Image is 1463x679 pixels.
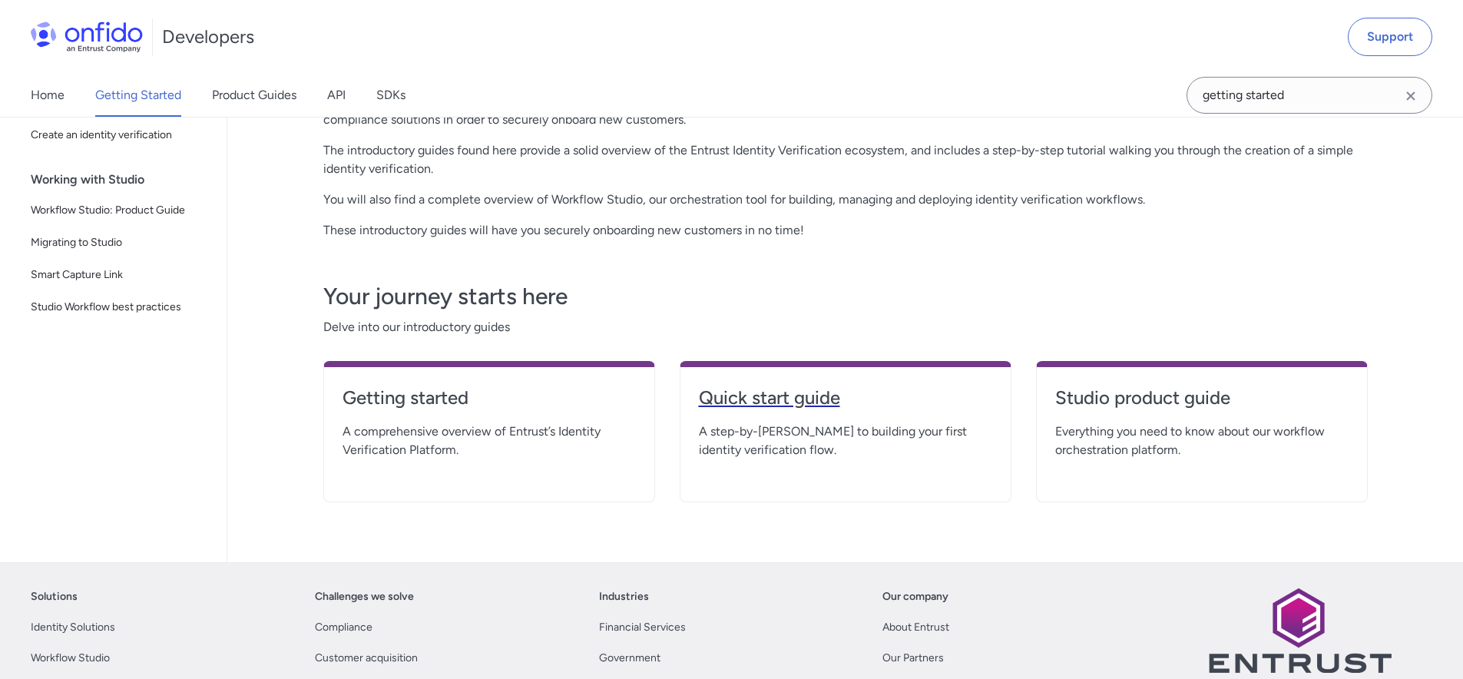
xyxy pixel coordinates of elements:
a: Studio product guide [1055,386,1349,422]
a: Getting started [343,386,636,422]
p: These introductory guides will have you securely onboarding new customers in no time! [323,221,1368,240]
span: Create an identity verification [31,126,208,144]
a: API [327,74,346,117]
p: You will also find a complete overview of Workflow Studio, our orchestration tool for building, m... [323,190,1368,209]
a: Customer acquisition [315,649,418,667]
svg: Clear search field button [1402,87,1420,105]
a: Identity Solutions [31,618,115,637]
a: Workflow Studio: Product Guide [25,195,214,226]
a: Financial Services [599,618,686,637]
a: Government [599,649,660,667]
a: Home [31,74,65,117]
a: Product Guides [212,74,296,117]
img: Entrust logo [1207,588,1392,673]
a: Solutions [31,588,78,606]
h4: Studio product guide [1055,386,1349,410]
a: SDKs [376,74,405,117]
a: Migrating to Studio [25,227,214,258]
span: A comprehensive overview of Entrust’s Identity Verification Platform. [343,422,636,459]
span: Delve into our introductory guides [323,318,1368,336]
h4: Quick start guide [699,386,992,410]
h3: Your journey starts here [323,281,1368,312]
h1: Developers [162,25,254,49]
input: Onfido search input field [1187,77,1432,114]
h4: Getting started [343,386,636,410]
a: Smart Capture Link [25,260,214,290]
span: A step-by-[PERSON_NAME] to building your first identity verification flow. [699,422,992,459]
a: Our company [882,588,948,606]
a: Industries [599,588,649,606]
a: Create an identity verification [25,120,214,151]
span: Workflow Studio: Product Guide [31,201,208,220]
a: Challenges we solve [315,588,414,606]
span: Smart Capture Link [31,266,208,284]
span: Migrating to Studio [31,234,208,252]
div: Working with Studio [31,164,220,195]
a: Support [1348,18,1432,56]
span: Everything you need to know about our workflow orchestration platform. [1055,422,1349,459]
a: Getting Started [95,74,181,117]
span: Studio Workflow best practices [31,298,208,316]
a: Workflow Studio [31,649,110,667]
p: The introductory guides found here provide a solid overview of the Entrust Identity Verification ... [323,141,1368,178]
a: About Entrust [882,618,949,637]
a: Compliance [315,618,372,637]
img: Onfido Logo [31,22,143,52]
a: Quick start guide [699,386,992,422]
a: Studio Workflow best practices [25,292,214,323]
a: Our Partners [882,649,944,667]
